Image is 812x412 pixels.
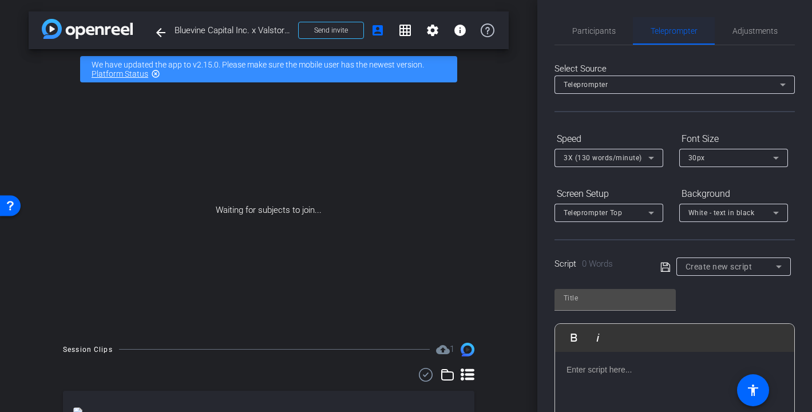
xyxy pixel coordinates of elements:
[582,259,613,269] span: 0 Words
[564,209,622,217] span: Teleprompter Top
[80,56,457,82] div: We have updated the app to v2.15.0. Please make sure the mobile user has the newest version.
[175,19,291,42] span: Bluevine Capital Inc. x Valstorm - [EMAIL_ADDRESS][DOMAIN_NAME]
[564,154,642,162] span: 3X (130 words/minute)
[679,129,788,149] div: Font Size
[554,257,644,271] div: Script
[688,209,755,217] span: White - text in black
[371,23,385,37] mat-icon: account_box
[688,154,705,162] span: 30px
[572,27,616,35] span: Participants
[426,23,439,37] mat-icon: settings
[554,184,663,204] div: Screen Setup
[29,89,509,331] div: Waiting for subjects to join...
[151,69,160,78] mat-icon: highlight_off
[651,27,698,35] span: Teleprompter
[564,81,608,89] span: Teleprompter
[679,184,788,204] div: Background
[686,262,752,271] span: Create new script
[563,326,585,349] button: Bold (⌘B)
[398,23,412,37] mat-icon: grid_on
[42,19,133,39] img: app-logo
[453,23,467,37] mat-icon: info
[564,291,667,305] input: Title
[314,26,348,35] span: Send invite
[154,26,168,39] mat-icon: arrow_back
[554,62,795,76] div: Select Source
[746,383,760,397] mat-icon: accessibility
[298,22,364,39] button: Send invite
[587,326,609,349] button: Italic (⌘I)
[436,343,454,356] span: Destinations for your clips
[436,343,450,356] mat-icon: cloud_upload
[732,27,778,35] span: Adjustments
[461,343,474,356] img: Session clips
[92,69,148,78] a: Platform Status
[63,344,113,355] div: Session Clips
[554,129,663,149] div: Speed
[450,344,454,354] span: 1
